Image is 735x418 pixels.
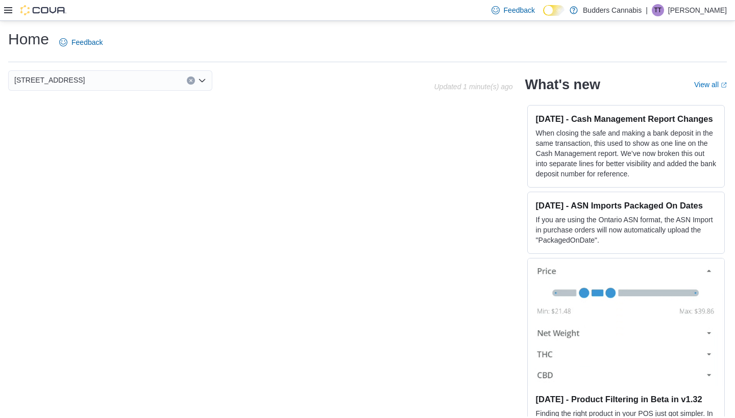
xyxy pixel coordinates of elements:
button: Clear input [187,76,195,85]
h3: [DATE] - ASN Imports Packaged On Dates [536,200,716,211]
a: View allExternal link [694,81,727,89]
span: TT [654,4,662,16]
p: | [646,4,648,16]
div: Thuran Taylor [652,4,664,16]
svg: External link [721,82,727,88]
span: Feedback [504,5,535,15]
p: If you are using the Ontario ASN format, the ASN Import in purchase orders will now automatically... [536,215,716,245]
p: Updated 1 minute(s) ago [434,83,512,91]
input: Dark Mode [543,5,565,16]
img: Cova [20,5,66,15]
p: When closing the safe and making a bank deposit in the same transaction, this used to show as one... [536,128,716,179]
h2: What's new [525,76,600,93]
p: [PERSON_NAME] [668,4,727,16]
h3: [DATE] - Product Filtering in Beta in v1.32 [536,394,716,404]
button: Open list of options [198,76,206,85]
h1: Home [8,29,49,49]
p: Budders Cannabis [583,4,642,16]
span: [STREET_ADDRESS] [14,74,85,86]
span: Feedback [71,37,103,47]
h3: [DATE] - Cash Management Report Changes [536,114,716,124]
a: Feedback [55,32,107,53]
